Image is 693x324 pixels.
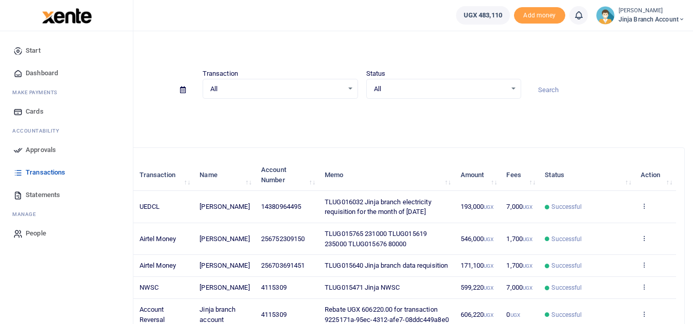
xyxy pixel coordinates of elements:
label: Transaction [203,69,238,79]
th: Amount: activate to sort column ascending [454,159,501,191]
a: UGX 483,110 [456,6,510,25]
a: Start [8,39,125,62]
small: UGX [523,236,532,242]
a: Statements [8,184,125,206]
span: Rebate UGX 606220.00 for transaction 9225171a-95ec-4312-afe7-08ddc449a8e0 [325,306,449,323]
a: Transactions [8,161,125,184]
span: 14380964495 [261,203,301,210]
span: TLUG016032 Jinja branch electricity requisition for the month of [DATE] [325,198,431,216]
a: Cards [8,100,125,123]
span: Cards [26,106,44,117]
span: [PERSON_NAME] [200,235,249,243]
span: Jinja branch account [619,15,685,24]
p: Download [39,111,685,122]
a: Approvals [8,139,125,161]
span: NWSC [140,284,159,291]
li: M [8,84,125,100]
a: Dashboard [8,62,125,84]
small: UGX [484,236,493,242]
span: 7,000 [506,284,532,291]
span: Successful [551,283,582,292]
span: 4115309 [261,311,287,318]
span: TLUG015471 Jinja NWSC [325,284,400,291]
small: UGX [484,312,493,318]
span: UEDCL [140,203,160,210]
th: Fees: activate to sort column ascending [501,159,539,191]
span: People [26,228,46,239]
span: TLUG015765 231000 TLUG015619 235000 TLUG015676 80000 [325,230,427,248]
span: UGX 483,110 [464,10,502,20]
img: logo-large [42,8,92,24]
span: 256752309150 [261,235,305,243]
li: M [8,206,125,222]
th: Transaction: activate to sort column ascending [134,159,194,191]
span: Successful [551,234,582,244]
li: Wallet ballance [452,6,514,25]
span: 599,220 [461,284,494,291]
span: Airtel Money [140,235,176,243]
span: 193,000 [461,203,494,210]
th: Name: activate to sort column ascending [194,159,255,191]
span: Account Reversal [140,306,165,323]
th: Account Number: activate to sort column ascending [255,159,319,191]
span: Transactions [26,167,65,178]
span: 546,000 [461,235,494,243]
span: countability [20,127,59,135]
span: 256703691451 [261,262,305,269]
small: UGX [523,263,532,269]
span: TLUG015640 Jinja branch data requisition [325,262,448,269]
span: [PERSON_NAME] [200,284,249,291]
span: Jinja branch account [200,306,235,323]
a: logo-small logo-large logo-large [41,11,92,19]
input: Search [529,81,685,99]
span: ake Payments [17,89,57,96]
a: People [8,222,125,245]
span: 1,700 [506,262,532,269]
a: Add money [514,11,565,18]
small: UGX [523,204,532,210]
span: Successful [551,310,582,319]
span: [PERSON_NAME] [200,262,249,269]
span: Dashboard [26,68,58,78]
span: anage [17,210,36,218]
small: UGX [484,285,493,291]
th: Memo: activate to sort column ascending [319,159,454,191]
small: UGX [484,263,493,269]
span: Start [26,46,41,56]
img: profile-user [596,6,615,25]
small: UGX [510,312,520,318]
li: Ac [8,123,125,139]
span: 0 [506,311,520,318]
span: Approvals [26,145,56,155]
small: UGX [523,285,532,291]
span: 171,100 [461,262,494,269]
th: Status: activate to sort column ascending [539,159,635,191]
small: [PERSON_NAME] [619,7,685,15]
small: UGX [484,204,493,210]
a: profile-user [PERSON_NAME] Jinja branch account [596,6,685,25]
span: 4115309 [261,284,287,291]
h4: Transactions [39,44,685,55]
span: Add money [514,7,565,24]
label: Status [366,69,386,79]
span: All [210,84,343,94]
span: [PERSON_NAME] [200,203,249,210]
th: Action: activate to sort column ascending [635,159,676,191]
span: Airtel Money [140,262,176,269]
span: Successful [551,261,582,270]
span: 1,700 [506,235,532,243]
span: Successful [551,202,582,211]
span: Statements [26,190,60,200]
span: 606,220 [461,311,494,318]
span: 7,000 [506,203,532,210]
li: Toup your wallet [514,7,565,24]
span: All [374,84,507,94]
